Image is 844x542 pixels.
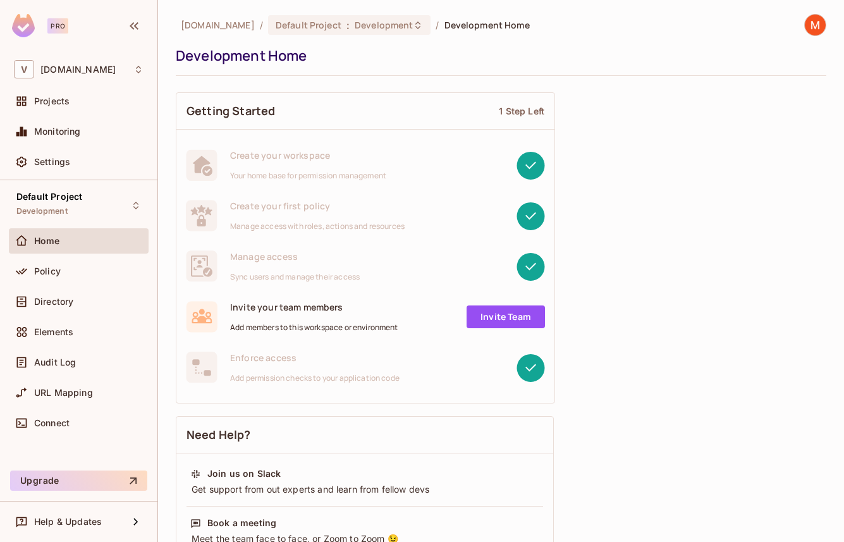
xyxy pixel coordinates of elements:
span: Add permission checks to your application code [230,373,400,383]
div: Book a meeting [207,517,276,529]
div: Development Home [176,46,820,65]
div: 1 Step Left [499,105,544,117]
span: Directory [34,297,73,307]
span: Workspace: vendpark.io [40,65,116,75]
span: Invite your team members [230,301,398,313]
span: Create your first policy [230,200,405,212]
span: Development Home [444,19,530,31]
span: Default Project [16,192,82,202]
span: Add members to this workspace or environment [230,323,398,333]
span: the active workspace [181,19,255,31]
span: Development [16,206,68,216]
span: Development [355,19,413,31]
span: Your home base for permission management [230,171,386,181]
span: Elements [34,327,73,337]
span: Create your workspace [230,149,386,161]
button: Upgrade [10,471,147,491]
div: Join us on Slack [207,467,281,480]
span: Manage access [230,250,360,262]
span: : [346,20,350,30]
span: Need Help? [187,427,251,443]
span: Projects [34,96,70,106]
span: Policy [34,266,61,276]
span: Getting Started [187,103,275,119]
span: V [14,60,34,78]
span: URL Mapping [34,388,93,398]
span: Home [34,236,60,246]
div: Pro [47,18,68,34]
img: SReyMgAAAABJRU5ErkJggg== [12,14,35,37]
a: Invite Team [467,305,545,328]
span: Sync users and manage their access [230,272,360,282]
span: Monitoring [34,126,81,137]
span: Settings [34,157,70,167]
span: Help & Updates [34,517,102,527]
img: Matthew Beardsley [805,15,826,35]
span: Connect [34,418,70,428]
span: Manage access with roles, actions and resources [230,221,405,231]
li: / [260,19,263,31]
span: Enforce access [230,352,400,364]
div: Get support from out experts and learn from fellow devs [190,483,539,496]
span: Default Project [276,19,341,31]
li: / [436,19,439,31]
span: Audit Log [34,357,76,367]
